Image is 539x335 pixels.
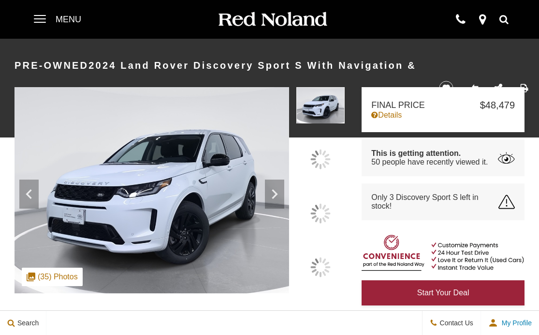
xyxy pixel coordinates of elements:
[371,100,480,110] span: Final Price
[465,81,480,95] button: Compare vehicle
[371,100,515,111] a: Final Price $48,479
[371,158,488,167] span: 50 people have recently viewed it.
[371,149,488,158] span: This is getting attention.
[22,268,83,286] div: (35) Photos
[436,80,457,96] button: Save vehicle
[480,100,515,111] span: $48,479
[296,87,345,124] img: Used 2024 Fuji White Land Rover S image 1
[437,319,473,327] span: Contact Us
[15,46,424,123] h1: 2024 Land Rover Discovery Sport S With Navigation & 4WD
[498,319,532,327] span: My Profile
[15,87,289,293] img: Used 2024 Fuji White Land Rover S image 1
[15,319,39,327] span: Search
[217,11,328,28] img: Red Noland Auto Group
[371,193,498,211] span: Only 3 Discovery Sport S left in stock!
[362,280,524,305] a: Start Your Deal
[519,83,528,94] a: Print this Pre-Owned 2024 Land Rover Discovery Sport S With Navigation & 4WD
[417,289,469,297] span: Start Your Deal
[481,311,539,335] button: user-profile-menu
[371,111,515,120] a: Details
[15,60,88,71] strong: Pre-Owned
[494,83,502,94] a: Share this Pre-Owned 2024 Land Rover Discovery Sport S With Navigation & 4WD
